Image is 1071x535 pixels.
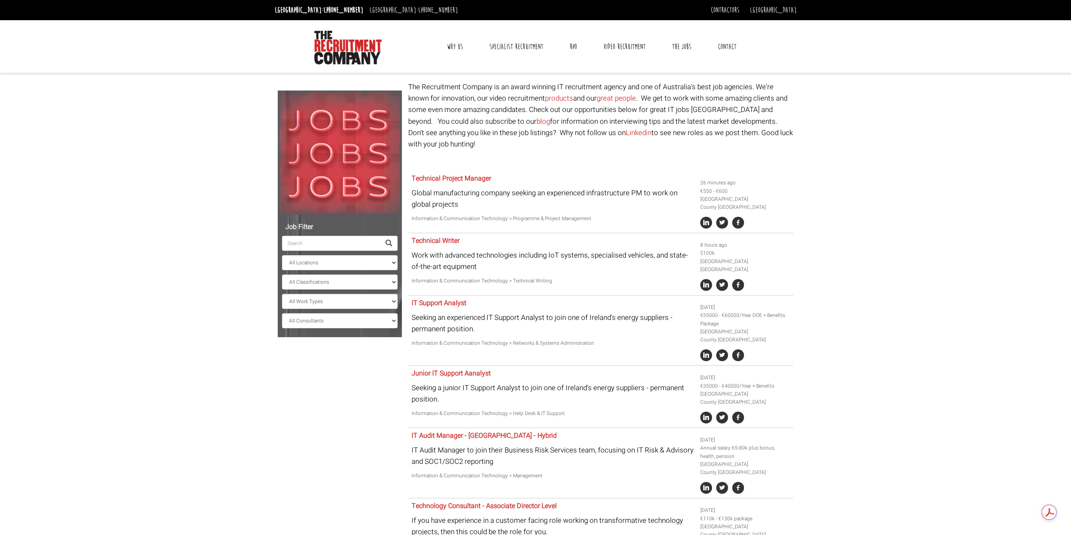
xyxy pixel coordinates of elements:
li: [GEOGRAPHIC_DATA] County [GEOGRAPHIC_DATA] [700,460,790,476]
p: Information & Communication Technology > Management [412,472,694,480]
h5: Job Filter [282,224,398,231]
a: Contractors [711,5,739,15]
li: [DATE] [700,374,790,382]
a: [PHONE_NUMBER] [324,5,363,15]
a: RPO [563,36,583,57]
li: €110k - €130k package [700,515,790,523]
p: Information & Communication Technology > Networks & Systems Administration [412,339,694,347]
a: Junior IT Support Aanalyst [412,368,491,378]
li: €55000 - €60000/Year DOE + Benefits Package [700,311,790,327]
img: The Recruitment Company [314,31,382,64]
li: [DATE] [700,436,790,444]
a: IT Support Analyst [412,298,466,308]
li: [GEOGRAPHIC_DATA]: [273,3,365,17]
a: The Jobs [666,36,698,57]
p: IT Audit Manager to join their Business Risk Services team, focusing on IT Risk & Advisory and SO... [412,445,694,467]
li: Annual salary 65-80k plus bonus, health, pension [700,444,790,460]
a: [GEOGRAPHIC_DATA] [750,5,797,15]
p: Seeking a junior IT Support Analyst to join one of Ireland's energy suppliers - permanent position. [412,382,694,405]
a: Linkedin [626,128,651,138]
p: Seeking an experienced IT Support Analyst to join one of Ireland's energy suppliers - permanent p... [412,312,694,335]
li: [GEOGRAPHIC_DATA] County [GEOGRAPHIC_DATA] [700,390,790,406]
li: [DATE] [700,506,790,514]
a: Technology Consultant - Associate Director Level [412,501,557,511]
li: [DATE] [700,303,790,311]
input: Search [282,236,380,251]
p: Information & Communication Technology > Help Desk & IT Support [412,410,694,418]
a: products [545,93,573,104]
li: 26 minutes ago [700,179,790,187]
a: great people [597,93,636,104]
li: €35000 - €40000/Year + Benefits [700,382,790,390]
li: [GEOGRAPHIC_DATA] County [GEOGRAPHIC_DATA] [700,328,790,344]
a: Specialist Recruitment [483,36,550,57]
a: blog [537,116,550,127]
a: Contact [712,36,743,57]
li: [GEOGRAPHIC_DATA]: [367,3,460,17]
p: The Recruitment Company is an award winning IT recruitment agency and one of Australia's best job... [408,81,793,150]
a: [PHONE_NUMBER] [418,5,458,15]
a: Why Us [441,36,469,57]
a: IT Audit Manager - [GEOGRAPHIC_DATA] - Hybrid [412,431,557,441]
img: Jobs, Jobs, Jobs [278,90,402,215]
a: Technical Project Manager [412,173,491,184]
a: Video Recruitment [597,36,652,57]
